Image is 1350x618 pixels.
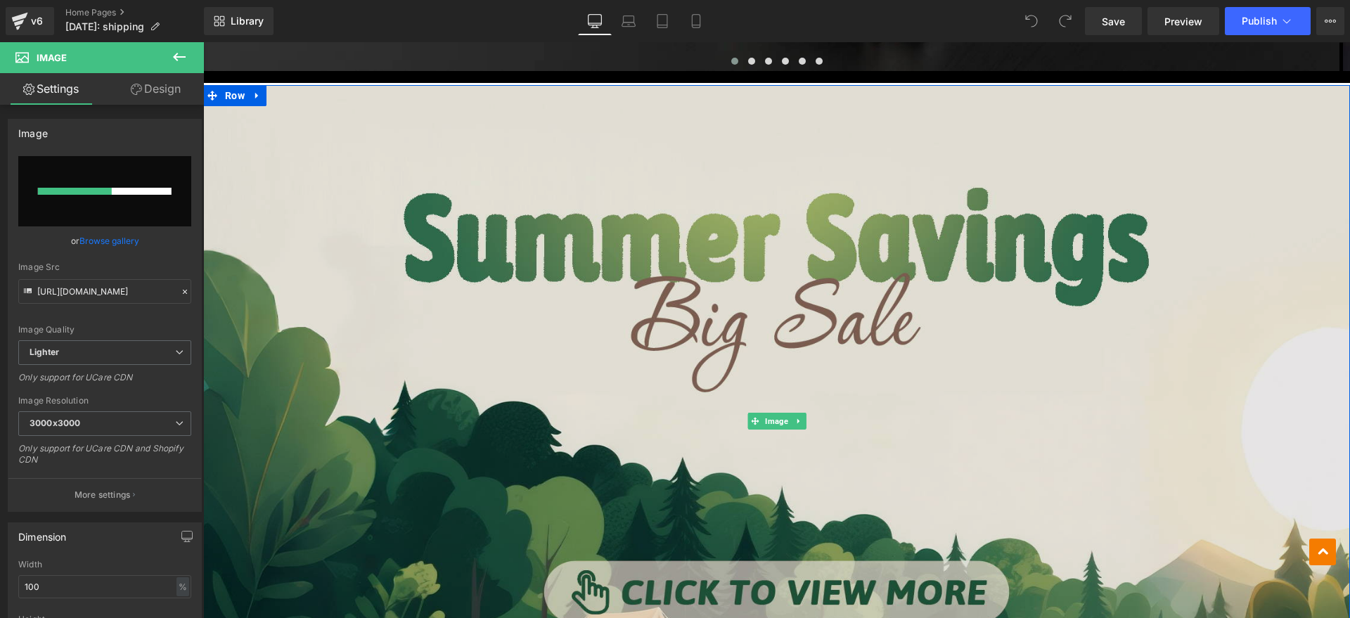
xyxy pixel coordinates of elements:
[37,52,67,63] span: Image
[28,12,46,30] div: v6
[18,575,191,598] input: auto
[1242,15,1277,27] span: Publish
[18,523,67,543] div: Dimension
[1051,7,1079,35] button: Redo
[1225,7,1311,35] button: Publish
[679,7,713,35] a: Mobile
[204,7,274,35] a: New Library
[105,73,207,105] a: Design
[1017,7,1046,35] button: Undo
[79,228,139,253] a: Browse gallery
[18,43,45,64] span: Row
[6,7,54,35] a: v6
[559,371,588,387] span: Image
[18,120,48,139] div: Image
[588,371,603,387] a: Expand / Collapse
[18,396,191,406] div: Image Resolution
[1164,14,1202,29] span: Preview
[75,489,131,501] p: More settings
[18,372,191,392] div: Only support for UCare CDN
[1316,7,1344,35] button: More
[18,279,191,304] input: Link
[18,325,191,335] div: Image Quality
[176,577,189,596] div: %
[645,7,679,35] a: Tablet
[30,347,59,357] b: Lighter
[18,560,191,569] div: Width
[18,443,191,475] div: Only support for UCare CDN and Shopify CDN
[8,478,201,511] button: More settings
[45,43,63,64] a: Expand / Collapse
[612,7,645,35] a: Laptop
[231,15,264,27] span: Library
[578,7,612,35] a: Desktop
[65,21,144,32] span: [DATE]: shipping
[1147,7,1219,35] a: Preview
[18,262,191,272] div: Image Src
[18,233,191,248] div: or
[65,7,204,18] a: Home Pages
[1102,14,1125,29] span: Save
[30,418,80,428] b: 3000x3000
